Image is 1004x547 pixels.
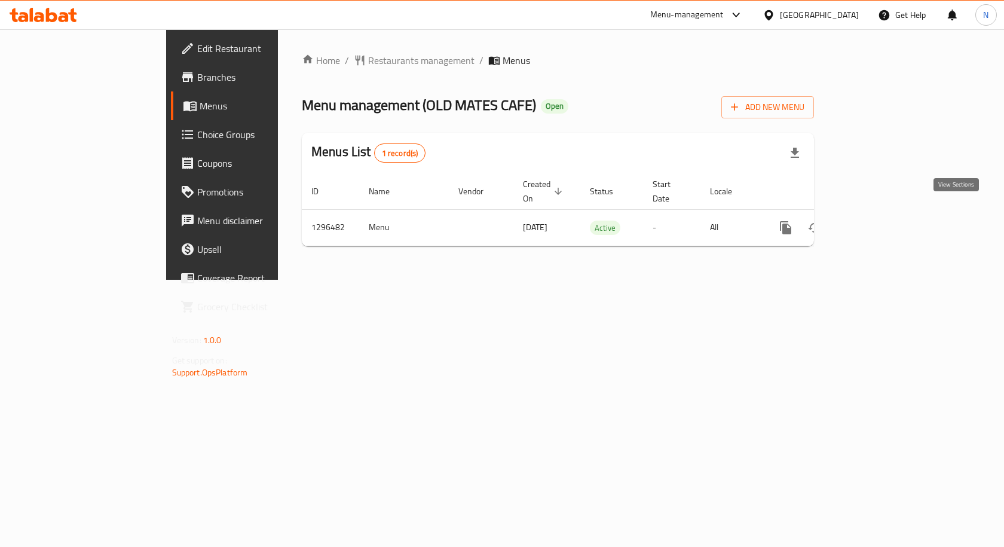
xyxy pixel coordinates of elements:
span: Name [369,184,405,198]
span: Open [541,101,568,111]
span: Created On [523,177,566,206]
a: Coverage Report [171,264,334,292]
span: Upsell [197,242,325,256]
span: Vendor [458,184,499,198]
button: Add New Menu [721,96,814,118]
button: more [772,213,800,242]
span: Coverage Report [197,271,325,285]
a: Promotions [171,178,334,206]
div: Total records count [374,143,426,163]
span: Status [590,184,629,198]
span: Start Date [653,177,686,206]
span: Menu management ( OLD MATES CAFE ) [302,91,536,118]
div: Menu-management [650,8,724,22]
a: Choice Groups [171,120,334,149]
span: ID [311,184,334,198]
nav: breadcrumb [302,53,814,68]
a: Grocery Checklist [171,292,334,321]
a: Coupons [171,149,334,178]
li: / [345,53,349,68]
a: Support.OpsPlatform [172,365,248,380]
span: Menus [503,53,530,68]
span: Grocery Checklist [197,300,325,314]
div: Export file [780,139,809,167]
a: Edit Restaurant [171,34,334,63]
a: Menus [171,91,334,120]
a: Menu disclaimer [171,206,334,235]
button: Change Status [800,213,829,242]
span: Get support on: [172,353,227,368]
span: 1 record(s) [375,148,426,159]
a: Upsell [171,235,334,264]
td: Menu [359,209,449,246]
span: Branches [197,70,325,84]
span: Menus [200,99,325,113]
span: N [983,8,988,22]
td: All [700,209,762,246]
td: - [643,209,700,246]
span: Menu disclaimer [197,213,325,228]
span: Edit Restaurant [197,41,325,56]
a: Branches [171,63,334,91]
table: enhanced table [302,173,896,246]
a: Restaurants management [354,53,475,68]
span: Restaurants management [368,53,475,68]
li: / [479,53,483,68]
span: Active [590,221,620,235]
span: Coupons [197,156,325,170]
span: 1.0.0 [203,332,222,348]
span: Locale [710,184,748,198]
span: Promotions [197,185,325,199]
span: Choice Groups [197,127,325,142]
th: Actions [762,173,896,210]
span: [DATE] [523,219,547,235]
span: Version: [172,332,201,348]
div: Open [541,99,568,114]
div: Active [590,221,620,235]
div: [GEOGRAPHIC_DATA] [780,8,859,22]
span: Add New Menu [731,100,804,115]
h2: Menus List [311,143,426,163]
